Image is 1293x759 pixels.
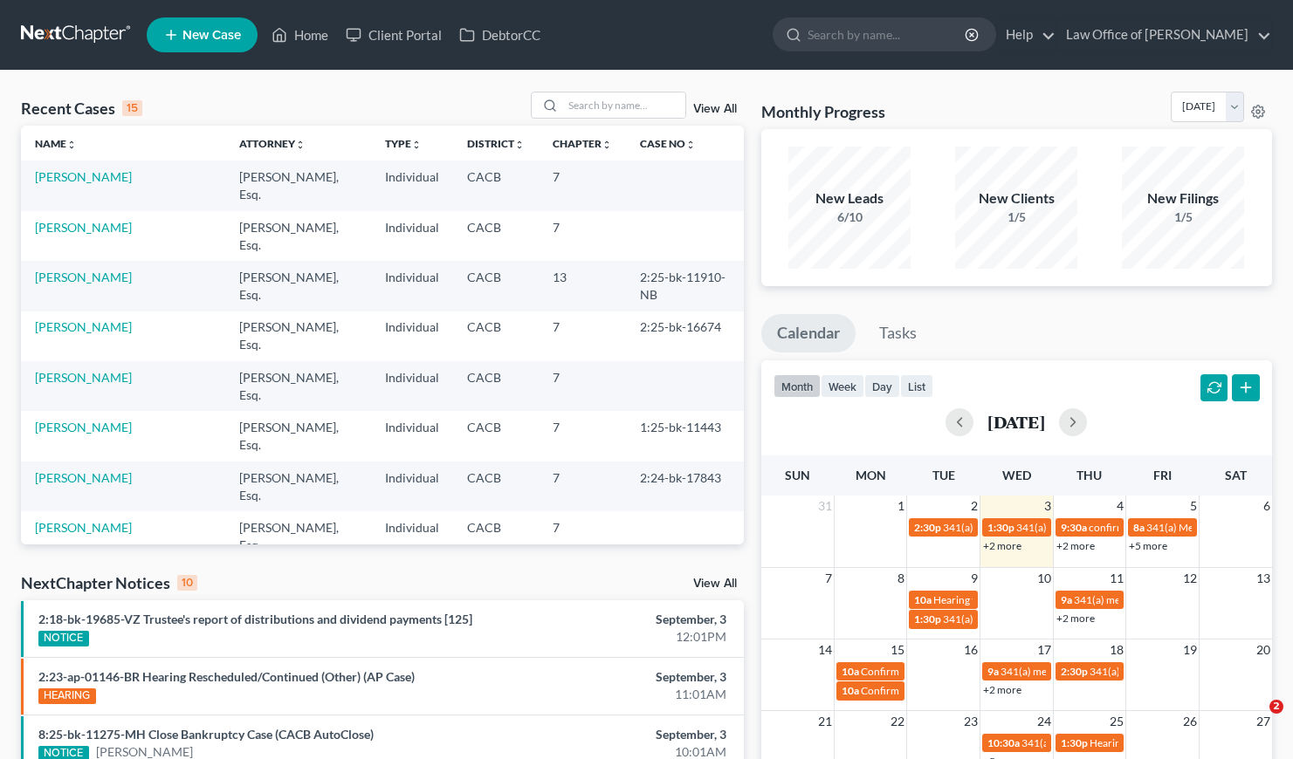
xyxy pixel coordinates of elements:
[1035,568,1053,589] span: 10
[1074,593,1242,606] span: 341(a) meeting for [PERSON_NAME]
[1122,209,1244,226] div: 1/5
[969,496,980,516] span: 2
[987,736,1020,749] span: 10:30a
[539,261,626,311] td: 13
[856,468,886,482] span: Mon
[1181,639,1199,660] span: 19
[1057,19,1271,51] a: Law Office of [PERSON_NAME]
[35,270,132,284] a: [PERSON_NAME]
[861,665,1059,678] span: Confirmation hearing for [PERSON_NAME]
[943,612,1112,626] span: 341(a) Meeting for [PERSON_NAME]
[371,361,453,411] td: Individual
[1255,568,1272,589] span: 13
[821,374,864,398] button: week
[38,688,96,704] div: HEARING
[38,631,89,646] div: NOTICE
[626,311,744,361] td: 2:25-bk-16674
[626,261,744,311] td: 2:25-bk-11910-NB
[508,628,726,646] div: 12:01PM
[987,665,999,678] span: 9a
[1188,496,1199,516] span: 5
[1153,468,1172,482] span: Fri
[539,411,626,461] td: 7
[514,140,525,150] i: unfold_more
[35,319,132,334] a: [PERSON_NAME]
[1061,593,1072,606] span: 9a
[983,683,1021,696] a: +2 more
[539,311,626,361] td: 7
[1016,521,1185,534] span: 341(a) meeting for [PERSON_NAME]
[225,161,370,210] td: [PERSON_NAME], Esq.
[1181,568,1199,589] span: 12
[35,370,132,385] a: [PERSON_NAME]
[508,686,726,703] div: 11:01AM
[943,521,1111,534] span: 341(a) meeting for [PERSON_NAME]
[1061,736,1088,749] span: 1:30p
[842,684,859,697] span: 10a
[1001,665,1169,678] span: 341(a) meeting for [PERSON_NAME]
[1076,468,1102,482] span: Thu
[626,411,744,461] td: 1:25-bk-11443
[35,420,132,434] a: [PERSON_NAME]
[962,711,980,732] span: 23
[774,374,821,398] button: month
[1262,496,1272,516] span: 6
[693,103,737,115] a: View All
[539,511,626,561] td: 7
[35,169,132,184] a: [PERSON_NAME]
[453,261,539,311] td: CACB
[225,261,370,311] td: [PERSON_NAME], Esq.
[35,220,132,235] a: [PERSON_NAME]
[563,92,685,118] input: Search by name...
[1061,665,1088,678] span: 2:30p
[453,511,539,561] td: CACB
[453,161,539,210] td: CACB
[539,462,626,511] td: 7
[896,496,906,516] span: 1
[21,572,197,593] div: NextChapter Notices
[823,568,834,589] span: 7
[1021,736,1190,749] span: 341(a) meeting for [PERSON_NAME]
[371,511,453,561] td: Individual
[225,311,370,361] td: [PERSON_NAME], Esq.
[38,727,374,742] a: 8:25-bk-11275-MH Close Bankruptcy Case (CACB AutoClose)
[453,311,539,361] td: CACB
[1042,496,1053,516] span: 3
[1181,711,1199,732] span: 26
[1115,496,1125,516] span: 4
[864,374,900,398] button: day
[453,211,539,261] td: CACB
[508,668,726,686] div: September, 3
[1035,711,1053,732] span: 24
[453,361,539,411] td: CACB
[539,361,626,411] td: 7
[1269,700,1283,714] span: 2
[788,209,911,226] div: 6/10
[371,261,453,311] td: Individual
[914,612,941,626] span: 1:30p
[1108,568,1125,589] span: 11
[640,137,696,150] a: Case Nounfold_more
[914,593,932,606] span: 10a
[35,470,132,485] a: [PERSON_NAME]
[1056,539,1095,552] a: +2 more
[863,314,932,352] a: Tasks
[933,593,1162,606] span: Hearing for [PERSON_NAME] & [PERSON_NAME]
[969,568,980,589] span: 9
[385,137,422,150] a: Typeunfold_more
[371,311,453,361] td: Individual
[1255,639,1272,660] span: 20
[35,137,77,150] a: Nameunfold_more
[1035,639,1053,660] span: 17
[1002,468,1031,482] span: Wed
[35,520,132,535] a: [PERSON_NAME]
[182,29,241,42] span: New Case
[1133,521,1145,534] span: 8a
[1056,612,1095,625] a: +2 more
[816,496,834,516] span: 31
[295,140,306,150] i: unfold_more
[508,611,726,628] div: September, 3
[962,639,980,660] span: 16
[693,578,737,590] a: View All
[896,568,906,589] span: 8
